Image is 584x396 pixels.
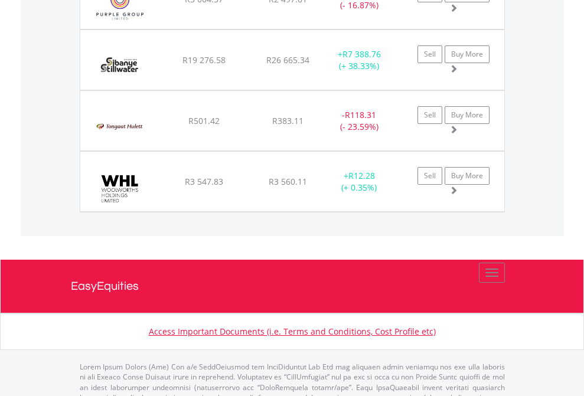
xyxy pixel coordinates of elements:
a: Access Important Documents (i.e. Terms and Conditions, Cost Profile etc) [149,326,436,337]
span: R26 665.34 [266,54,309,66]
a: Buy More [445,106,490,124]
img: EQU.ZA.SSW.png [86,45,153,87]
span: R3 547.83 [185,176,223,187]
a: Sell [417,167,442,185]
div: - (- 23.59%) [322,109,396,133]
span: R383.11 [272,115,304,126]
div: + (+ 0.35%) [322,170,396,194]
a: Sell [417,45,442,63]
div: + (+ 38.33%) [322,48,396,72]
span: R19 276.58 [182,54,226,66]
a: Buy More [445,167,490,185]
span: R501.42 [188,115,220,126]
a: EasyEquities [71,260,514,313]
a: Sell [417,106,442,124]
span: R3 560.11 [269,176,307,187]
span: R7 388.76 [342,48,381,60]
a: Buy More [445,45,490,63]
span: R12.28 [348,170,375,181]
img: EQU.ZA.TON.png [86,106,153,148]
span: R118.31 [345,109,376,120]
img: EQU.ZA.WHL.png [86,166,153,208]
